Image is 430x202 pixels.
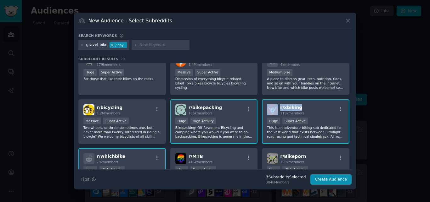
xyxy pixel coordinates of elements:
[99,69,124,76] div: Super Active
[310,174,352,185] button: Create Audience
[78,174,98,185] button: Tips
[189,111,212,115] span: 186k members
[97,105,122,110] span: r/ bicycling
[78,33,117,38] h3: Search keywords
[267,104,278,115] img: xbiking
[189,154,203,159] span: r/ MTB
[267,77,344,90] p: A place to discuss gear, tech, nutrition, rides, and so on with your buddies on the internet. New...
[267,125,344,139] p: This is an adventure-biking sub dedicated to the vast world that exists between ultralight road r...
[189,160,212,164] span: 416k members
[103,118,129,124] div: Super Active
[175,125,253,139] p: Bikepacking: Off-Pavement Bicycling and camping where you would if you were to go backpacking. Bi...
[282,166,308,173] div: High Activity
[280,154,306,159] span: r/ Bikeporn
[88,17,172,24] h3: New Audience - Select Subreddits
[175,69,193,76] div: Massive
[189,63,212,66] span: 1.4M members
[280,111,304,115] span: 119k members
[139,42,187,48] input: New Keyword
[110,42,127,48] div: 28 / day
[267,118,280,124] div: Huge
[266,180,306,184] div: 384k Members
[266,175,306,180] div: 3 Subreddit s Selected
[280,63,300,66] span: 4k members
[175,104,186,115] img: bikepacking
[189,105,222,110] span: r/ bikepacking
[175,153,186,164] img: MTB
[97,63,121,66] span: 179k members
[83,166,97,173] div: Large
[267,166,280,173] div: Huge
[280,105,302,110] span: r/ xbiking
[190,166,216,173] div: Super Active
[83,69,97,76] div: Huge
[280,160,304,164] span: 150k members
[97,160,118,164] span: 79k members
[81,176,89,183] span: Tips
[83,104,94,115] img: bicycling
[175,166,189,173] div: Huge
[83,77,161,81] p: For those that like their bikes on the rocks.
[175,77,253,90] p: Discussion of everything bicycle related. bikeit! bike bikes bicycle bicycles bicycling cycling
[86,42,108,48] div: gravel bike
[121,57,125,61] span: 20
[190,118,216,124] div: High Activity
[97,111,121,115] span: 1.2M members
[83,118,101,124] div: Massive
[175,118,189,124] div: Huge
[83,125,161,139] p: Two wheels, or three, sometimes one, but never more than twenty. Interested in riding a bicycle? ...
[282,118,308,124] div: Super Active
[97,154,125,159] span: r/ whichbike
[267,153,278,164] img: Bikeporn
[195,69,221,76] div: Super Active
[78,57,118,61] span: Subreddit Results
[99,166,125,173] div: High Activity
[267,69,292,76] div: Medium Size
